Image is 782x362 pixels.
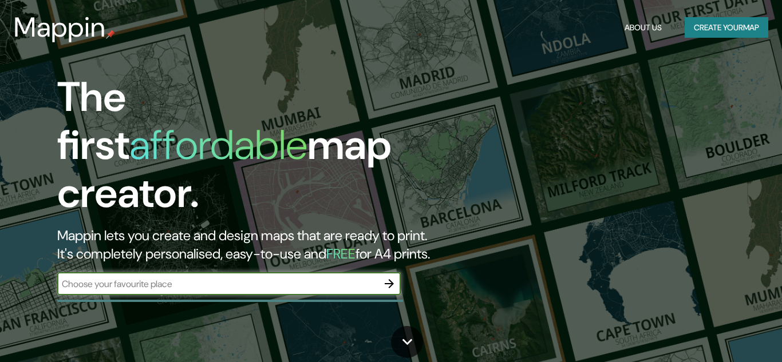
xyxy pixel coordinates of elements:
[129,118,307,172] h1: affordable
[57,73,448,226] h1: The first map creator.
[106,30,115,39] img: mappin-pin
[685,17,768,38] button: Create yourmap
[57,226,448,263] h2: Mappin lets you create and design maps that are ready to print. It's completely personalised, eas...
[57,277,378,291] input: Choose your favourite place
[326,245,356,262] h5: FREE
[620,17,666,38] button: About Us
[14,11,106,43] h3: Mappin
